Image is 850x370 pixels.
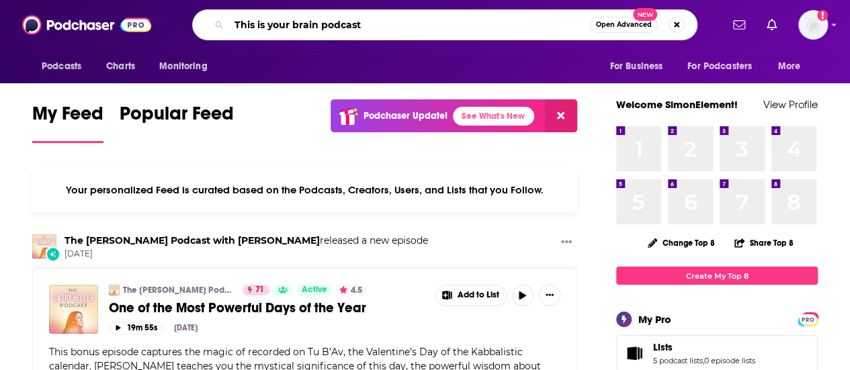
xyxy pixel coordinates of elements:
[32,102,103,143] a: My Feed
[704,356,755,365] a: 0 episode lists
[109,285,120,295] img: The Cathy Heller Podcast with Cathy Heller
[120,102,234,143] a: Popular Feed
[32,234,56,259] img: The Cathy Heller Podcast with Cathy Heller
[640,234,723,251] button: Change Top 8
[32,167,577,213] div: Your personalized Feed is curated based on the Podcasts, Creators, Users, and Lists that you Follow.
[763,98,818,111] a: View Profile
[97,54,143,79] a: Charts
[65,234,320,246] a: The Cathy Heller Podcast with Cathy Heller
[761,13,782,36] a: Show notifications dropdown
[32,102,103,133] span: My Feed
[109,299,366,316] span: One of the Most Powerful Days of the Year
[596,21,652,28] span: Open Advanced
[453,107,534,126] a: See What's New
[46,246,60,261] div: New Episode
[616,98,738,111] a: Welcome SimonElement!
[653,341,673,353] span: Lists
[436,285,506,306] button: Show More Button
[769,54,818,79] button: open menu
[301,283,327,297] span: Active
[800,314,816,324] a: PRO
[458,290,499,300] span: Add to List
[687,57,752,76] span: For Podcasters
[42,57,81,76] span: Podcasts
[150,54,224,79] button: open menu
[800,314,816,324] span: PRO
[679,54,771,79] button: open menu
[364,110,448,122] p: Podchaser Update!
[556,234,577,251] button: Show More Button
[32,54,99,79] button: open menu
[192,9,697,40] div: Search podcasts, credits, & more...
[798,10,828,40] button: Show profile menu
[159,57,207,76] span: Monitoring
[296,285,332,295] a: Active
[229,14,590,36] input: Search podcasts, credits, & more...
[65,248,428,260] span: [DATE]
[120,102,234,133] span: Popular Feed
[798,10,828,40] span: Logged in as SimonElement
[106,57,135,76] span: Charts
[798,10,828,40] img: User Profile
[109,322,163,334] button: 19m 55s
[609,57,663,76] span: For Business
[174,323,198,332] div: [DATE]
[335,285,366,295] button: 4.5
[734,230,794,256] button: Share Top 8
[621,344,648,363] a: Lists
[243,285,269,295] a: 71
[123,285,234,295] a: The [PERSON_NAME] Podcast with [PERSON_NAME]
[633,8,657,21] span: New
[255,283,264,297] span: 71
[653,356,703,365] a: 5 podcast lists
[65,234,428,247] h3: released a new episode
[600,54,679,79] button: open menu
[109,299,426,316] a: One of the Most Powerful Days of the Year
[653,341,755,353] a: Lists
[703,356,704,365] span: ,
[49,285,98,334] img: One of the Most Powerful Days of the Year
[638,313,671,326] div: My Pro
[616,267,818,285] a: Create My Top 8
[22,12,151,38] img: Podchaser - Follow, Share and Rate Podcasts
[590,17,658,33] button: Open AdvancedNew
[728,13,751,36] a: Show notifications dropdown
[817,10,828,21] svg: Add a profile image
[539,285,560,306] button: Show More Button
[778,57,801,76] span: More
